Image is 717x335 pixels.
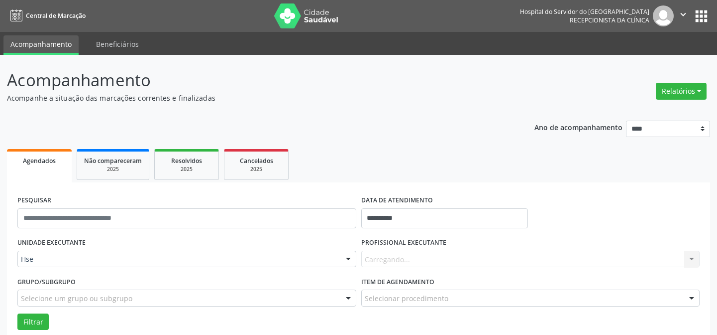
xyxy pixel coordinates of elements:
div: 2025 [231,166,281,173]
p: Acompanhamento [7,68,499,93]
span: Selecione um grupo ou subgrupo [21,293,132,304]
button: Relatórios [656,83,707,100]
span: Agendados [23,157,56,165]
img: img [653,5,674,26]
span: Não compareceram [84,157,142,165]
p: Acompanhe a situação das marcações correntes e finalizadas [7,93,499,103]
i:  [678,9,689,20]
p: Ano de acompanhamento [534,121,622,133]
span: Selecionar procedimento [365,293,448,304]
a: Acompanhamento [3,35,79,55]
div: Hospital do Servidor do [GEOGRAPHIC_DATA] [520,7,649,16]
label: UNIDADE EXECUTANTE [17,235,86,251]
span: Central de Marcação [26,11,86,20]
span: Hse [21,254,336,264]
button: Filtrar [17,314,49,331]
button:  [674,5,693,26]
span: Resolvidos [171,157,202,165]
a: Beneficiários [89,35,146,53]
label: Item de agendamento [361,274,434,290]
div: 2025 [162,166,211,173]
button: apps [693,7,710,25]
div: 2025 [84,166,142,173]
label: Grupo/Subgrupo [17,274,76,290]
label: PESQUISAR [17,193,51,208]
span: Recepcionista da clínica [570,16,649,24]
label: PROFISSIONAL EXECUTANTE [361,235,446,251]
label: DATA DE ATENDIMENTO [361,193,433,208]
a: Central de Marcação [7,7,86,24]
span: Cancelados [240,157,273,165]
